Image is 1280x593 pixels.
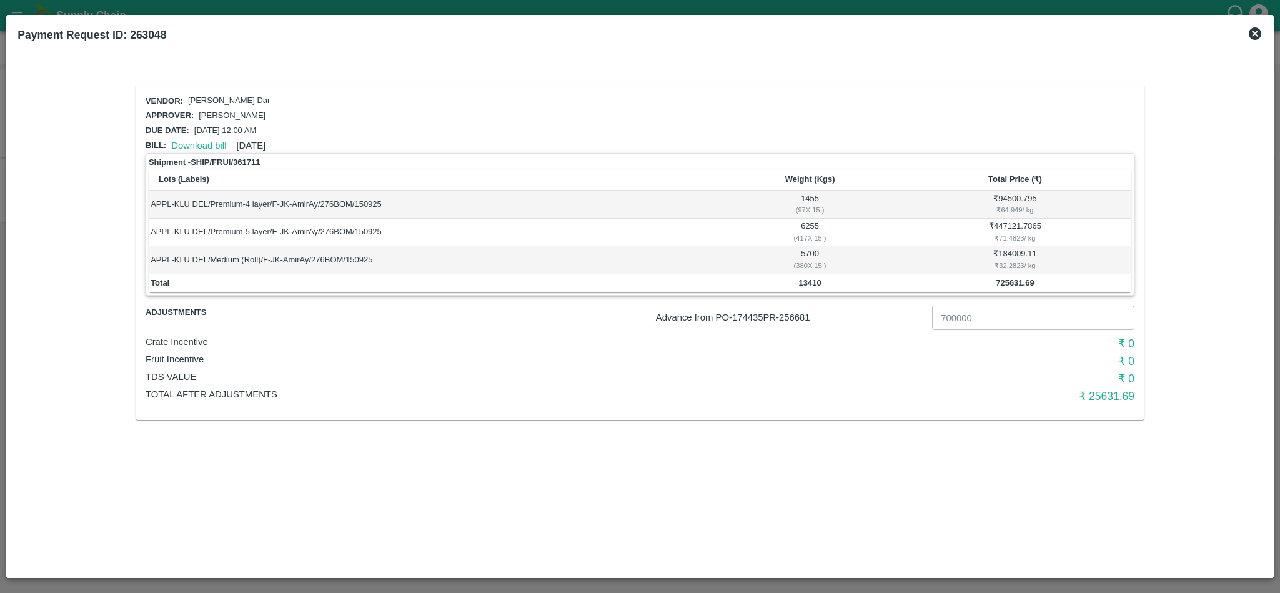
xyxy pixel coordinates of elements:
[899,219,1131,246] td: ₹ 447121.7865
[146,370,805,384] p: TDS VALUE
[149,219,721,246] td: APPL-KLU DEL/Premium-5 layer/F-JK-AmirAy/276BOM/150925
[899,246,1131,274] td: ₹ 184009.11
[199,110,265,122] p: [PERSON_NAME]
[151,278,169,287] b: Total
[723,232,897,244] div: ( 417 X 15 )
[932,306,1134,329] input: Advance
[146,126,189,135] span: Due date:
[171,141,226,151] a: Download bill
[146,335,805,349] p: Crate Incentive
[149,191,721,218] td: APPL-KLU DEL/Premium-4 layer/F-JK-AmirAy/276BOM/150925
[901,232,1129,244] div: ₹ 71.4823 / kg
[799,278,821,287] b: 13410
[194,125,256,137] p: [DATE] 12:00 AM
[149,246,721,274] td: APPL-KLU DEL/Medium (Roll)/F-JK-AmirAy/276BOM/150925
[146,141,166,150] span: Bill:
[901,260,1129,271] div: ₹ 32.2823 / kg
[721,246,898,274] td: 5700
[901,204,1129,216] div: ₹ 64.949 / kg
[146,111,194,120] span: Approver:
[805,370,1134,387] h6: ₹ 0
[149,156,260,169] strong: Shipment - SHIP/FRUI/361711
[236,141,265,151] span: [DATE]
[996,278,1034,287] b: 725631.69
[785,174,835,184] b: Weight (Kgs)
[188,95,270,107] p: [PERSON_NAME] Dar
[146,352,805,366] p: Fruit Incentive
[988,174,1042,184] b: Total Price (₹)
[146,387,805,401] p: Total After adjustments
[721,191,898,218] td: 1455
[899,191,1131,218] td: ₹ 94500.795
[805,387,1134,405] h6: ₹ 25631.69
[146,306,310,320] span: Adjustments
[723,260,897,271] div: ( 380 X 15 )
[723,204,897,216] div: ( 97 X 15 )
[656,311,927,324] p: Advance from PO- 174435 PR- 256681
[805,352,1134,370] h6: ₹ 0
[159,174,209,184] b: Lots (Labels)
[146,96,183,106] span: Vendor:
[805,335,1134,352] h6: ₹ 0
[721,219,898,246] td: 6255
[17,29,166,41] b: Payment Request ID: 263048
